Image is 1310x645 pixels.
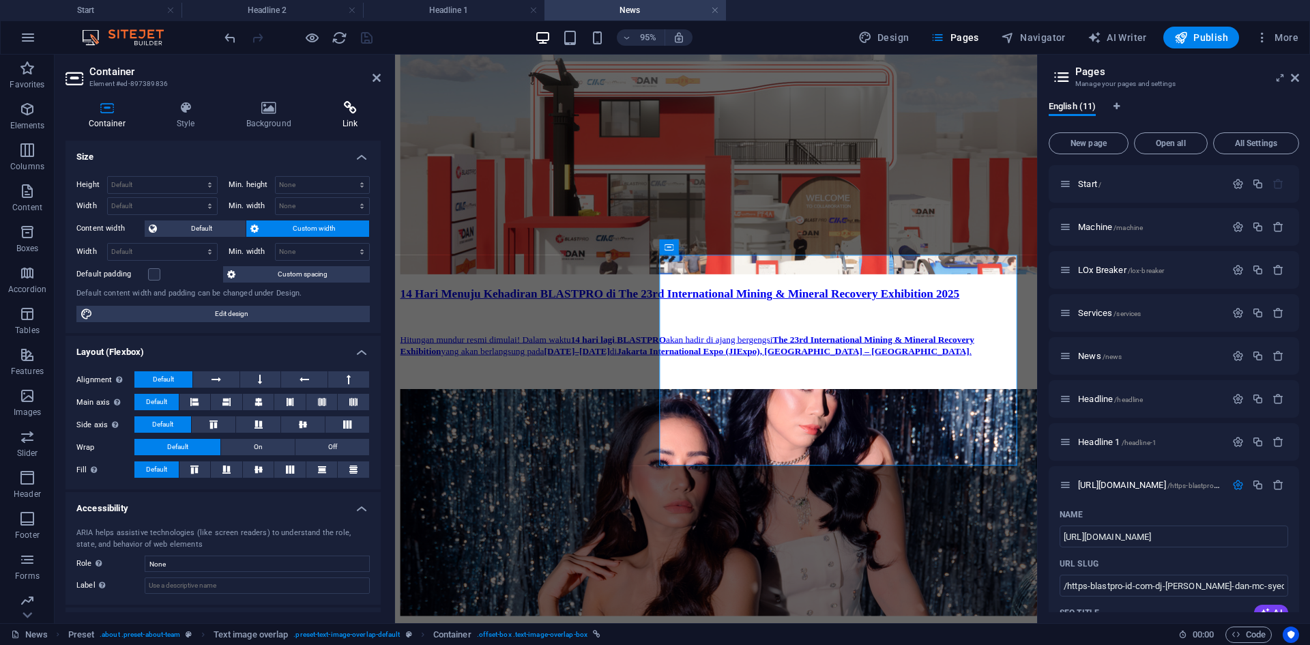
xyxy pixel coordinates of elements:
[1272,393,1284,405] div: Remove
[593,631,600,638] i: This element is linked
[1122,439,1157,446] span: /headline-1
[1088,31,1147,44] span: AI Writer
[1232,393,1244,405] div: Settings
[10,79,44,90] p: Favorites
[76,462,134,478] label: Fill
[1103,353,1122,360] span: /news
[222,30,238,46] i: Undo: Change pages (Ctrl+Z)
[1272,307,1284,319] div: Remove
[544,3,726,18] h4: News
[295,439,369,455] button: Off
[89,66,381,78] h2: Container
[931,31,978,44] span: Pages
[229,202,275,210] label: Min. width
[181,3,363,18] h4: Headline 2
[76,528,370,550] div: ARIA helps assistive technologies (like screen readers) to understand the role, state, and behavi...
[925,27,984,48] button: Pages
[145,220,246,237] button: Default
[65,336,381,360] h4: Layout (Flexbox)
[1163,27,1239,48] button: Publish
[145,577,370,594] input: Use a descriptive name
[153,371,174,388] span: Default
[858,31,909,44] span: Design
[853,27,915,48] div: Design (Ctrl+Alt+Y)
[8,284,46,295] p: Accordion
[10,120,45,131] p: Elements
[1252,178,1264,190] div: Duplicate
[76,372,134,388] label: Alignment
[167,439,188,455] span: Default
[229,181,275,188] label: Min. height
[1225,627,1272,643] button: Code
[14,407,42,418] p: Images
[1283,627,1299,643] button: Usercentrics
[1255,31,1298,44] span: More
[1252,479,1264,491] div: Duplicate
[146,461,167,478] span: Default
[363,3,544,18] h4: Headline 1
[331,29,347,46] button: reload
[68,627,95,643] span: Click to select. Double-click to edit
[1074,180,1225,188] div: Start/
[1219,139,1293,147] span: All Settings
[223,101,319,130] h4: Background
[134,371,192,388] button: Default
[223,266,370,283] button: Custom spacing
[229,248,275,255] label: Min. width
[477,627,587,643] span: . offset-box .text-image-overlap-box
[1213,132,1299,154] button: All Settings
[15,530,40,541] p: Footer
[1060,607,1099,618] label: The page title in search results and browser tabs
[1232,264,1244,276] div: Settings
[1114,396,1143,403] span: /headline
[406,631,412,638] i: This element is a customizable preset
[332,30,347,46] i: Reload page
[1260,607,1283,618] span: AI
[1254,605,1288,621] button: AI
[1074,309,1225,317] div: Services/services
[1252,307,1264,319] div: Duplicate
[1078,394,1143,404] span: Click to open page
[1060,575,1288,597] input: Last part of the URL for this page
[1078,179,1101,189] span: Click to open page
[1001,31,1066,44] span: Navigator
[1140,139,1202,147] span: Open all
[78,29,181,46] img: Editor Logo
[100,627,180,643] span: . about .preset-about-team
[16,243,39,254] p: Boxes
[1272,479,1284,491] div: Remove
[1078,351,1122,361] span: Click to open page
[1272,221,1284,233] div: Remove
[134,461,179,478] button: Default
[1055,139,1122,147] span: New page
[76,248,107,255] label: Width
[154,101,223,130] h4: Style
[134,394,179,410] button: Default
[1232,178,1244,190] div: Settings
[1252,436,1264,448] div: Duplicate
[1250,27,1304,48] button: More
[254,439,263,455] span: On
[1232,627,1266,643] span: Code
[1128,267,1165,274] span: /lox-breaker
[1074,266,1225,274] div: LOx Breaker/lox-breaker
[1075,66,1299,78] h2: Pages
[1078,222,1143,232] span: Click to open page
[146,394,167,410] span: Default
[152,416,173,433] span: Default
[1049,132,1129,154] button: New page
[1078,308,1141,318] span: Click to open page
[221,439,295,455] button: On
[1232,221,1244,233] div: Settings
[1074,395,1225,403] div: Headline/headline
[65,492,381,517] h4: Accessibility
[246,220,369,237] button: Custom width
[5,245,671,341] a: 14 Hari Menuju Kehadiran BLASTPRO di The 23rd International Mining & Mineral Recovery Exhibition ...
[1272,436,1284,448] div: Remove
[76,220,145,237] label: Content width
[1272,350,1284,362] div: Remove
[1193,627,1214,643] span: 00 00
[17,448,38,459] p: Slider
[617,29,665,46] button: 95%
[76,395,134,411] label: Main axis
